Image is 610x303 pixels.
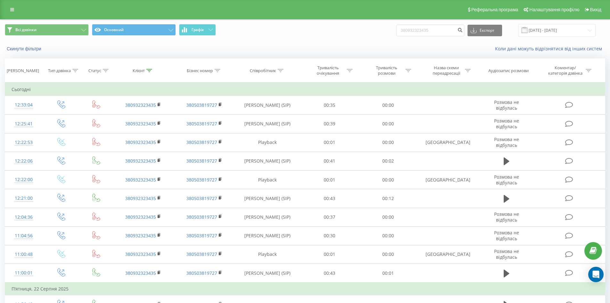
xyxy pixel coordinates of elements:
td: Сьогодні [5,83,605,96]
span: Всі дзвінки [15,27,37,32]
a: 380932323435 [125,195,156,201]
a: 380932323435 [125,121,156,127]
input: Пошук за номером [396,25,464,36]
td: Playback [235,133,300,152]
a: Коли дані можуть відрізнятися вiд інших систем [495,46,605,52]
a: 380932323435 [125,251,156,257]
td: 00:41 [300,152,359,170]
div: Тип дзвінка [48,68,71,73]
a: 380503819727 [186,177,217,183]
div: 12:04:36 [12,211,36,223]
a: 380503819727 [186,270,217,276]
td: 00:01 [359,264,418,283]
a: 380503819727 [186,251,217,257]
div: [PERSON_NAME] [7,68,39,73]
td: 00:00 [359,114,418,133]
td: [GEOGRAPHIC_DATA] [417,133,478,152]
span: Налаштування профілю [529,7,579,12]
a: 380932323435 [125,158,156,164]
td: [PERSON_NAME] (SIP) [235,96,300,114]
td: [PERSON_NAME] (SIP) [235,189,300,208]
td: [PERSON_NAME] (SIP) [235,226,300,245]
a: 380503819727 [186,121,217,127]
span: Розмова не відбулась [494,248,519,260]
td: 00:43 [300,264,359,283]
span: Розмова не відбулась [494,136,519,148]
td: 00:02 [359,152,418,170]
td: 00:00 [359,171,418,189]
td: 00:00 [359,245,418,264]
td: [GEOGRAPHIC_DATA] [417,245,478,264]
span: Розмова не відбулась [494,211,519,223]
div: Статус [88,68,101,73]
td: П’ятниця, 22 Серпня 2025 [5,282,605,295]
a: 380503819727 [186,195,217,201]
td: [GEOGRAPHIC_DATA] [417,171,478,189]
span: Розмова не відбулась [494,99,519,111]
div: Тривалість очікування [311,65,345,76]
div: 11:00:01 [12,267,36,279]
button: Скинути фільтри [5,46,45,52]
td: [PERSON_NAME] (SIP) [235,208,300,226]
a: 380503819727 [186,214,217,220]
div: 12:22:00 [12,173,36,186]
td: 00:12 [359,189,418,208]
div: Бізнес номер [187,68,213,73]
td: [PERSON_NAME] (SIP) [235,264,300,283]
td: Playback [235,171,300,189]
span: Розмова не відбулась [494,118,519,130]
td: 00:39 [300,114,359,133]
div: Клієнт [133,68,145,73]
span: Розмова не відбулась [494,174,519,186]
td: 00:00 [359,226,418,245]
td: 00:00 [359,133,418,152]
td: 00:43 [300,189,359,208]
td: 00:01 [300,245,359,264]
a: 380932323435 [125,232,156,239]
button: Експорт [468,25,502,36]
div: 11:04:56 [12,230,36,242]
span: Графік [191,28,204,32]
a: 380932323435 [125,270,156,276]
span: Розмова не відбулась [494,230,519,241]
td: [PERSON_NAME] (SIP) [235,152,300,170]
a: 380932323435 [125,139,156,145]
td: Playback [235,245,300,264]
td: 00:35 [300,96,359,114]
td: 00:30 [300,226,359,245]
td: 00:00 [359,208,418,226]
a: 380932323435 [125,214,156,220]
a: 380503819727 [186,232,217,239]
div: Аудіозапис розмови [488,68,529,73]
div: 12:22:06 [12,155,36,167]
a: 380932323435 [125,177,156,183]
td: 00:01 [300,171,359,189]
a: 380932323435 [125,102,156,108]
div: 12:25:41 [12,118,36,130]
div: Коментар/категорія дзвінка [547,65,584,76]
div: 12:21:00 [12,192,36,205]
td: 00:37 [300,208,359,226]
div: 11:00:48 [12,248,36,261]
td: 00:00 [359,96,418,114]
td: 00:01 [300,133,359,152]
a: 380503819727 [186,102,217,108]
button: Основний [92,24,176,36]
div: Тривалість розмови [370,65,404,76]
div: Співробітник [250,68,276,73]
div: 12:33:04 [12,99,36,111]
a: 380503819727 [186,139,217,145]
td: [PERSON_NAME] (SIP) [235,114,300,133]
div: 12:22:53 [12,136,36,149]
span: Вихід [590,7,601,12]
button: Всі дзвінки [5,24,89,36]
span: Реферальна програма [471,7,518,12]
div: Назва схеми переадресації [429,65,463,76]
a: 380503819727 [186,158,217,164]
div: Open Intercom Messenger [588,267,604,282]
button: Графік [179,24,216,36]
